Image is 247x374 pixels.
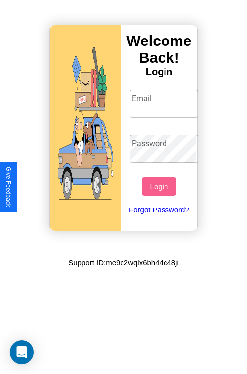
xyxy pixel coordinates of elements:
[125,196,194,224] a: Forgot Password?
[10,340,34,364] div: Open Intercom Messenger
[68,256,178,269] p: Support ID: me9c2wqlx6bh44c48ji
[50,25,121,231] img: gif
[5,167,12,207] div: Give Feedback
[142,177,176,196] button: Login
[121,66,197,78] h4: Login
[121,33,197,66] h3: Welcome Back!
